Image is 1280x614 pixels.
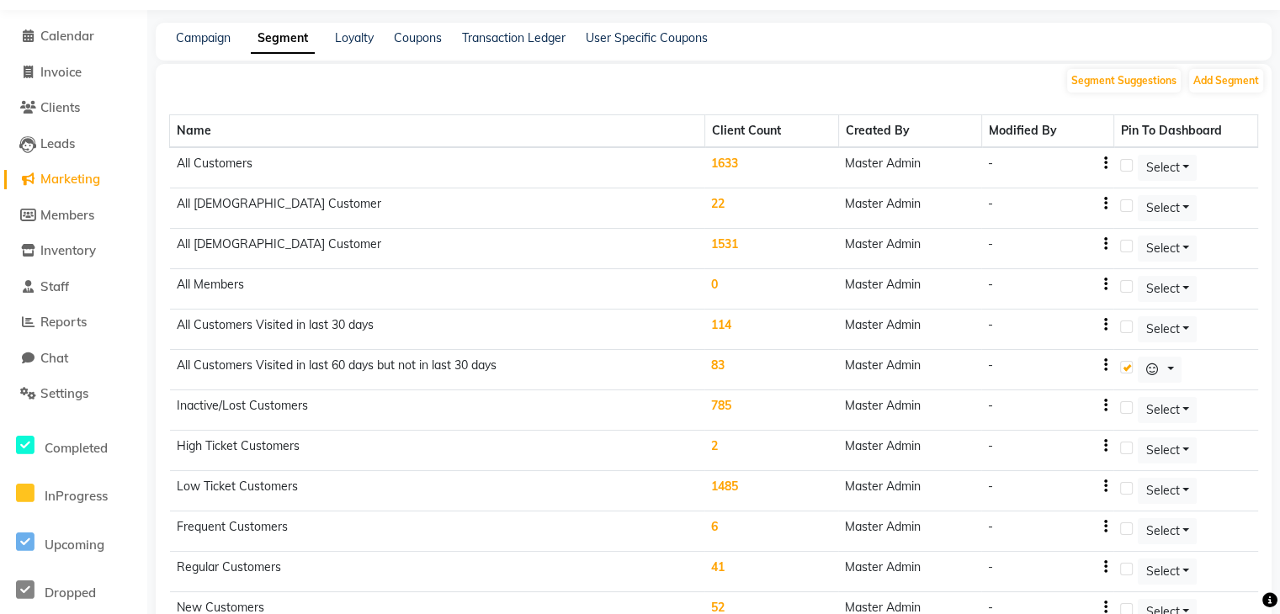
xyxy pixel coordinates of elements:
[1138,437,1197,463] button: Select
[1138,276,1197,302] button: Select
[838,471,981,511] td: Master Admin
[170,552,705,592] td: Regular Customers
[838,269,981,310] td: Master Admin
[704,431,838,471] td: 2
[40,28,94,44] span: Calendar
[988,236,993,253] div: -
[40,64,82,80] span: Invoice
[1138,397,1197,423] button: Select
[704,115,838,148] th: Client Count
[40,385,88,401] span: Settings
[838,310,981,350] td: Master Admin
[988,437,993,455] div: -
[988,478,993,495] div: -
[1145,200,1179,215] span: Select
[170,350,705,390] td: All Customers Visited in last 60 days but not in last 30 days
[462,30,566,45] a: Transaction Ledger
[170,115,705,148] th: Name
[838,511,981,552] td: Master Admin
[4,135,143,154] a: Leads
[1138,478,1197,504] button: Select
[1145,402,1179,417] span: Select
[45,585,96,601] span: Dropped
[40,207,94,223] span: Members
[4,278,143,297] a: Staff
[704,310,838,350] td: 114
[40,171,100,187] span: Marketing
[1138,558,1197,585] button: Select
[704,511,838,552] td: 6
[40,278,69,294] span: Staff
[170,229,705,269] td: All [DEMOGRAPHIC_DATA] Customer
[1138,155,1197,181] button: Select
[988,276,993,294] div: -
[4,206,143,225] a: Members
[1145,483,1179,498] span: Select
[988,558,993,576] div: -
[838,390,981,431] td: Master Admin
[704,471,838,511] td: 1485
[988,155,993,172] div: -
[170,431,705,471] td: High Ticket Customers
[838,552,981,592] td: Master Admin
[170,147,705,188] td: All Customers
[170,511,705,552] td: Frequent Customers
[1138,316,1197,342] button: Select
[988,518,993,536] div: -
[40,99,80,115] span: Clients
[1145,564,1179,579] span: Select
[838,115,981,148] th: Created By
[988,316,993,334] div: -
[1145,241,1179,256] span: Select
[4,170,143,189] a: Marketing
[838,350,981,390] td: Master Admin
[1145,281,1179,296] span: Select
[1113,115,1257,148] th: Pin To Dashboard
[1067,69,1181,93] button: Segment Suggestions
[1145,442,1179,458] span: Select
[45,440,108,456] span: Completed
[4,349,143,368] a: Chat
[838,431,981,471] td: Master Admin
[988,357,993,374] div: -
[1189,69,1263,93] button: Add Segment
[988,195,993,213] div: -
[988,397,993,415] div: -
[40,242,96,258] span: Inventory
[1138,236,1197,262] button: Select
[704,269,838,310] td: 0
[1138,195,1197,221] button: Select
[1145,523,1179,538] span: Select
[704,229,838,269] td: 1531
[4,241,143,261] a: Inventory
[335,30,374,45] a: Loyalty
[45,488,108,504] span: InProgress
[4,63,143,82] a: Invoice
[1145,160,1179,175] span: Select
[4,313,143,332] a: Reports
[45,537,104,553] span: Upcoming
[704,147,838,188] td: 1633
[704,552,838,592] td: 41
[838,147,981,188] td: Master Admin
[838,188,981,229] td: Master Admin
[4,27,143,46] a: Calendar
[838,229,981,269] td: Master Admin
[586,30,708,45] a: User Specific Coupons
[704,188,838,229] td: 22
[394,30,442,45] a: Coupons
[251,24,315,54] a: Segment
[4,98,143,118] a: Clients
[170,390,705,431] td: Inactive/Lost Customers
[704,350,838,390] td: 83
[170,188,705,229] td: All [DEMOGRAPHIC_DATA] Customer
[170,471,705,511] td: Low Ticket Customers
[981,115,1113,148] th: Modified By
[40,350,68,366] span: Chat
[1138,518,1197,544] button: Select
[4,384,143,404] a: Settings
[40,135,75,151] span: Leads
[170,269,705,310] td: All Members
[704,390,838,431] td: 785
[1145,321,1179,336] span: Select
